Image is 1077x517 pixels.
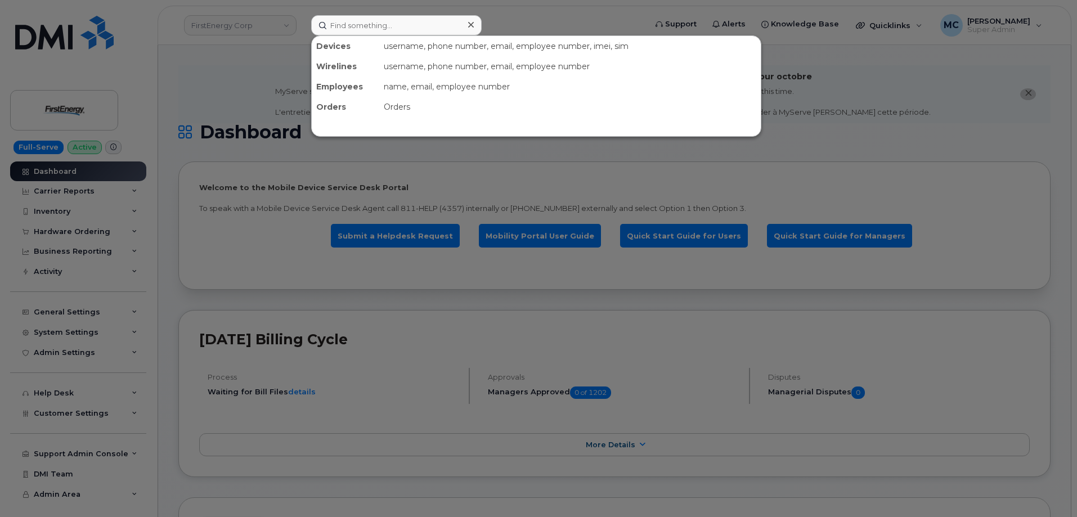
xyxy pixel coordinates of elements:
[312,77,379,97] div: Employees
[379,36,761,56] div: username, phone number, email, employee number, imei, sim
[312,36,379,56] div: Devices
[1028,468,1069,509] iframe: Messenger Launcher
[379,77,761,97] div: name, email, employee number
[312,56,379,77] div: Wirelines
[312,97,379,117] div: Orders
[379,56,761,77] div: username, phone number, email, employee number
[379,97,761,117] div: Orders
